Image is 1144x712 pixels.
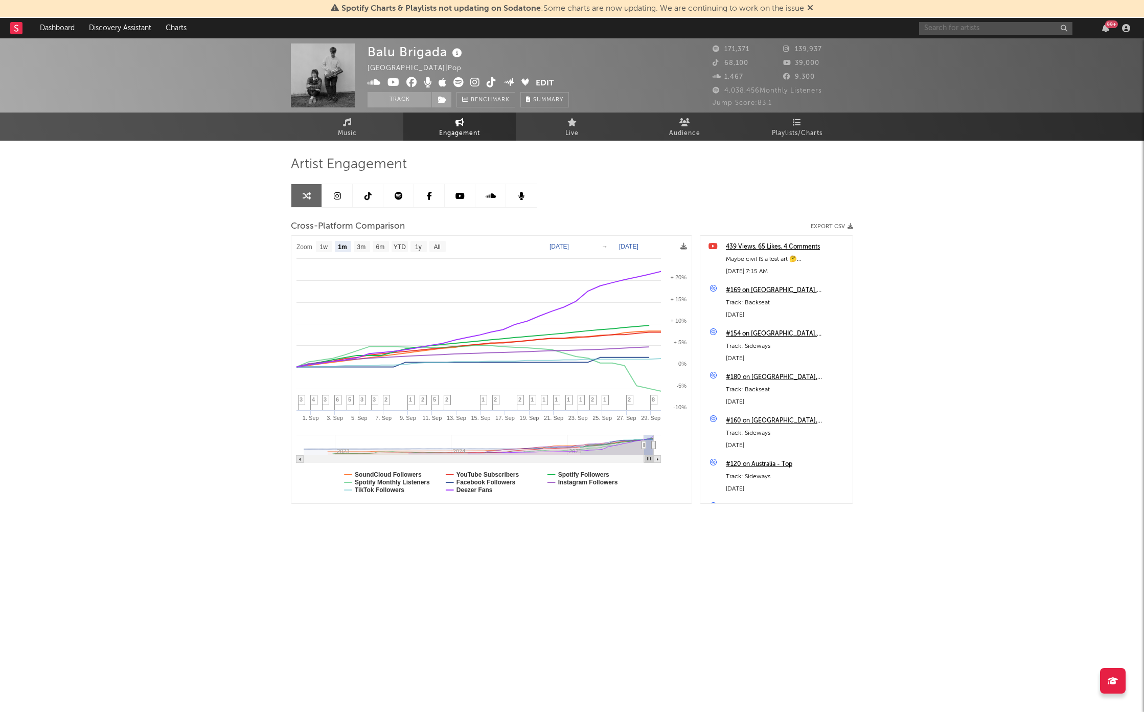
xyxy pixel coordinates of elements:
[671,318,687,324] text: + 10%
[439,127,480,140] span: Engagement
[291,220,405,233] span: Cross-Platform Comparison
[355,471,422,478] text: SoundCloud Followers
[565,127,579,140] span: Live
[518,396,521,403] span: 2
[544,415,563,421] text: 21. Sep
[360,396,363,403] span: 3
[669,127,700,140] span: Audience
[300,396,303,403] span: 3
[676,383,687,389] text: -5%
[726,483,848,495] div: [DATE]
[726,352,848,365] div: [DATE]
[33,18,82,38] a: Dashboard
[368,43,465,60] div: Balu Brigada
[368,92,431,107] button: Track
[291,159,407,171] span: Artist Engagement
[291,113,403,141] a: Music
[674,339,687,345] text: + 5%
[726,384,848,396] div: Track: Backseat
[567,396,570,403] span: 1
[384,396,387,403] span: 2
[726,241,848,253] a: 439 Views, 65 Likes, 4 Comments
[741,113,853,141] a: Playlists/Charts
[520,92,569,107] button: Summary
[726,253,848,265] div: Maybe civil IS a lost art 🤔 #newmusicrelease #sideways #newalbum #band #lyricsvideo #balubrigada
[811,224,853,230] button: Export CSV
[348,396,351,403] span: 5
[1105,20,1118,28] div: 99 +
[336,396,339,403] span: 6
[338,127,357,140] span: Music
[726,439,848,452] div: [DATE]
[671,296,687,302] text: + 15%
[447,415,466,421] text: 13. Sep
[1102,24,1109,32] button: 99+
[327,415,343,421] text: 3. Sep
[652,396,655,403] span: 8
[338,243,347,251] text: 1m
[726,427,848,439] div: Track: Sideways
[351,415,368,421] text: 5. Sep
[671,274,687,280] text: + 20%
[673,404,687,410] text: -10%
[482,396,485,403] span: 1
[341,5,541,13] span: Spotify Charts & Playlists not updating on Sodatone
[726,371,848,384] a: #180 on [GEOGRAPHIC_DATA], [US_STATE], [GEOGRAPHIC_DATA]
[713,46,749,53] span: 171,371
[422,415,442,421] text: 11. Sep
[355,486,404,494] text: TikTok Followers
[558,471,609,478] text: Spotify Followers
[456,92,515,107] a: Benchmark
[494,396,497,403] span: 2
[320,243,328,251] text: 1w
[591,396,594,403] span: 2
[341,5,804,13] span: : Some charts are now updating. We are continuing to work on the issue
[726,502,848,514] a: #95 on [GEOGRAPHIC_DATA], [GEOGRAPHIC_DATA]
[919,22,1072,35] input: Search for artists
[558,479,618,486] text: Instagram Followers
[628,113,741,141] a: Audience
[531,396,534,403] span: 1
[471,94,510,106] span: Benchmark
[433,243,440,251] text: All
[713,100,772,106] span: Jump Score: 83.1
[324,396,327,403] span: 3
[471,415,491,421] text: 15. Sep
[550,243,569,250] text: [DATE]
[726,284,848,297] div: #169 on [GEOGRAPHIC_DATA], [US_STATE], [GEOGRAPHIC_DATA]
[726,328,848,340] a: #154 on [GEOGRAPHIC_DATA], [GEOGRAPHIC_DATA]
[303,415,319,421] text: 1. Sep
[713,60,748,66] span: 68,100
[456,479,516,486] text: Facebook Followers
[555,396,558,403] span: 1
[641,415,660,421] text: 29. Sep
[456,471,519,478] text: YouTube Subscribers
[726,297,848,309] div: Track: Backseat
[516,113,628,141] a: Live
[713,74,743,80] span: 1,467
[409,396,412,403] span: 1
[807,5,813,13] span: Dismiss
[726,458,848,471] a: #120 on Australia - Top
[312,396,315,403] span: 4
[536,77,554,90] button: Edit
[726,471,848,483] div: Track: Sideways
[542,396,545,403] span: 1
[726,415,848,427] a: #160 on [GEOGRAPHIC_DATA], [GEOGRAPHIC_DATA]
[726,396,848,408] div: [DATE]
[783,46,822,53] span: 139,937
[678,361,687,367] text: 0%
[357,243,366,251] text: 3m
[456,486,493,494] text: Deezer Fans
[400,415,416,421] text: 9. Sep
[628,396,631,403] span: 2
[617,415,636,421] text: 27. Sep
[726,340,848,352] div: Track: Sideways
[296,243,312,251] text: Zoom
